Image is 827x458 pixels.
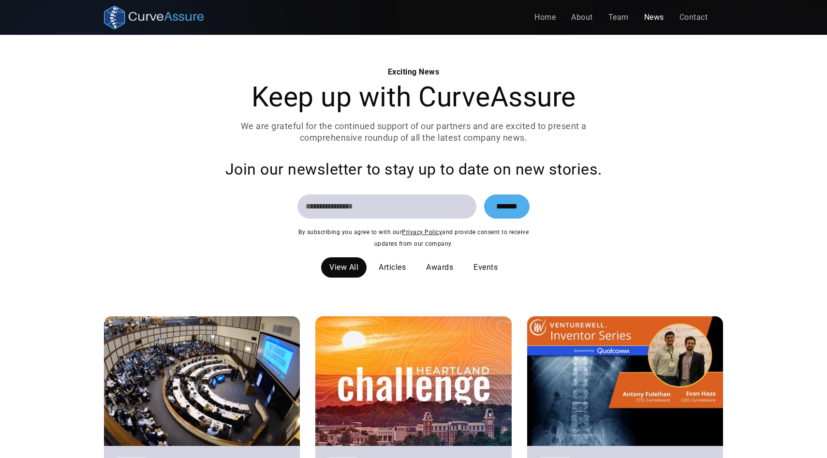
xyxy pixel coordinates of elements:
a: About [563,8,601,27]
p: We are grateful for the continued support of our partners and are excited to present a comprehens... [228,120,599,144]
a: Awards [418,257,461,278]
div: Articles [379,262,406,273]
a: Articles [370,257,414,278]
a: News [636,8,672,27]
div: Events [473,262,498,273]
a: Team [601,8,636,27]
a: Privacy Policy [402,229,442,236]
a: home [104,6,204,29]
div: Exciting News [228,66,599,78]
div: Awards [426,262,453,273]
form: Email Form [297,194,530,219]
div: Join our newsletter to stay up to date on new stories. [166,160,661,179]
div: View All [329,262,358,273]
a: View All [321,257,367,278]
div: By subscribing you agree to with our and provide consent to receive updates from our company. [297,226,530,250]
a: Events [465,257,506,278]
a: Home [527,8,563,27]
a: Contact [672,8,716,27]
h1: Keep up with CurveAssure [228,82,599,113]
